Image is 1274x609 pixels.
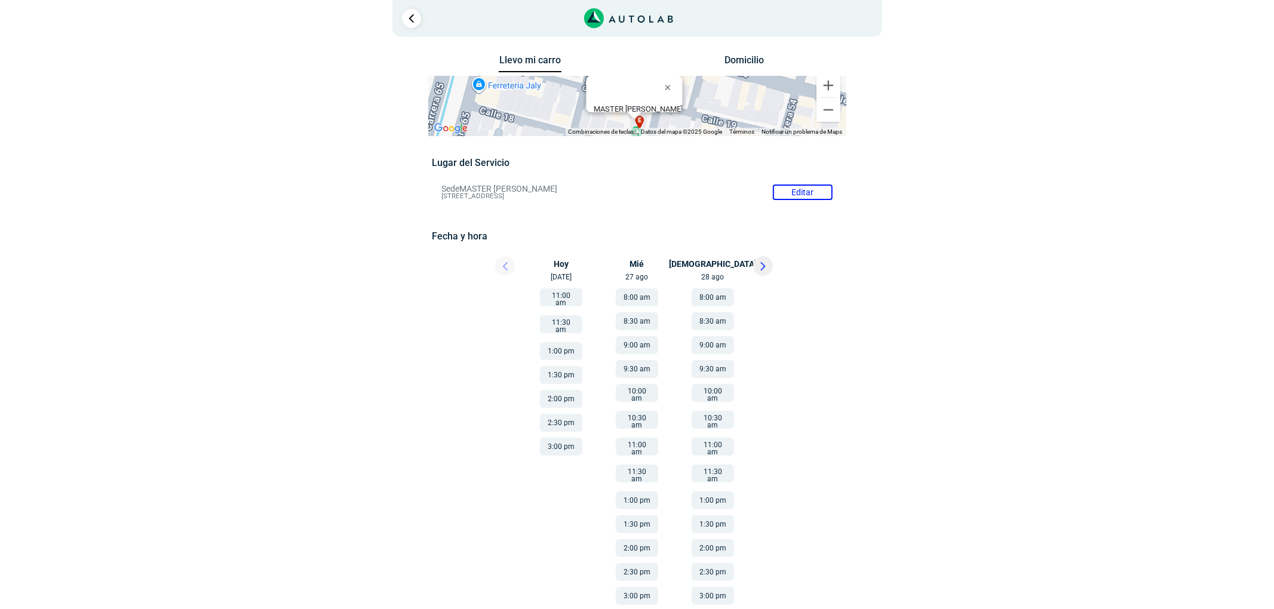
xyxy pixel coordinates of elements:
button: Ampliar [816,73,840,97]
button: 1:30 pm [540,366,582,384]
button: 9:30 am [616,360,658,378]
button: 9:00 am [692,336,734,354]
button: 1:30 pm [692,515,734,533]
button: 3:00 pm [540,438,582,456]
h5: Fecha y hora [432,230,842,242]
button: Domicilio [713,54,775,72]
button: 2:00 pm [540,390,582,408]
button: 11:00 am [692,438,734,456]
button: 9:30 am [692,360,734,378]
button: Llevo mi carro [499,54,561,73]
a: Abre esta zona en Google Maps (se abre en una nueva ventana) [431,121,471,136]
button: Cerrar [656,73,684,101]
a: Notificar un problema de Maps [762,128,843,135]
img: Google [431,121,471,136]
button: 8:30 am [616,312,658,330]
button: 2:00 pm [616,539,658,557]
h5: Lugar del Servicio [432,157,842,168]
button: 1:00 pm [616,491,658,509]
span: Datos del mapa ©2025 Google [641,128,723,135]
button: 9:00 am [616,336,658,354]
button: 2:30 pm [540,414,582,432]
button: 1:30 pm [616,515,658,533]
button: 10:30 am [616,411,658,429]
button: 2:30 pm [616,563,658,581]
button: 11:30 am [540,315,582,333]
button: 8:00 am [692,288,734,306]
button: 10:30 am [692,411,734,429]
button: 10:00 am [616,384,658,402]
button: Reducir [816,98,840,122]
button: Combinaciones de teclas [569,128,634,136]
a: Link al sitio de autolab [584,12,673,23]
button: 3:00 pm [692,587,734,605]
button: 8:30 am [692,312,734,330]
button: 11:00 am [616,438,658,456]
span: e [638,116,641,126]
a: Términos (se abre en una nueva pestaña) [730,128,755,135]
a: Ir al paso anterior [402,9,421,28]
button: 11:30 am [616,465,658,482]
button: 1:00 pm [692,491,734,509]
button: 2:30 pm [692,563,734,581]
button: 11:00 am [540,288,582,306]
div: [STREET_ADDRESS] [593,104,682,122]
button: 11:30 am [692,465,734,482]
b: MASTER [PERSON_NAME] [593,104,682,113]
button: 10:00 am [692,384,734,402]
button: 8:00 am [616,288,658,306]
button: 3:00 pm [616,587,658,605]
button: 1:00 pm [540,342,582,360]
button: 2:00 pm [692,539,734,557]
